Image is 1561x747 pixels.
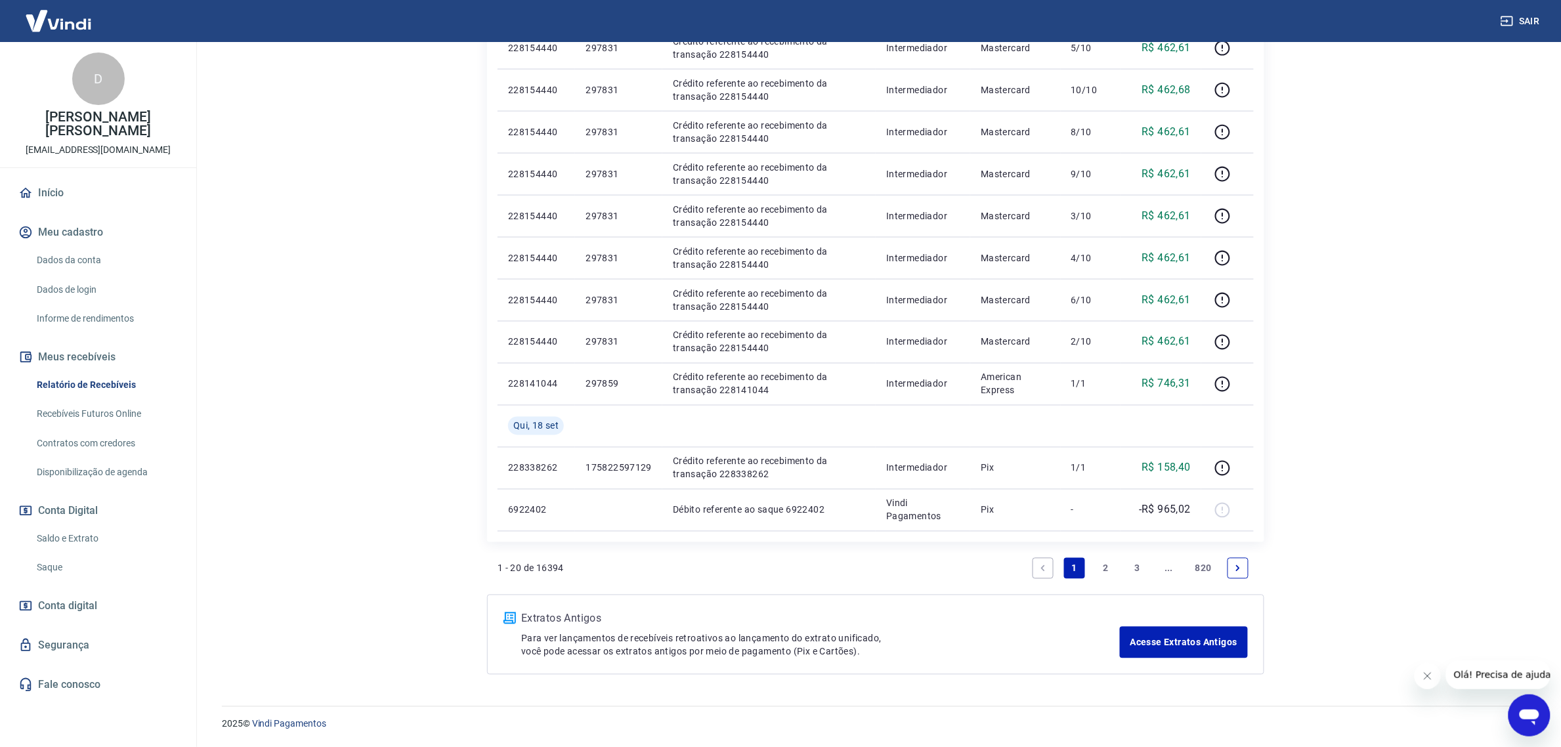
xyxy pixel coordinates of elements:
[508,167,565,181] p: 228154440
[1190,558,1217,579] a: Page 820
[1033,558,1054,579] a: Previous page
[508,503,565,517] p: 6922402
[673,245,865,271] p: Crédito referente ao recebimento da transação 228154440
[1142,40,1191,56] p: R$ 462,61
[586,335,652,349] p: 297831
[32,430,181,457] a: Contratos com credores
[11,110,186,138] p: [PERSON_NAME] [PERSON_NAME]
[886,167,960,181] p: Intermediador
[1142,82,1191,98] p: R$ 462,68
[32,276,181,303] a: Dados de login
[1508,694,1550,736] iframe: Botão para abrir a janela de mensagens
[1142,376,1191,392] p: R$ 746,31
[673,371,865,397] p: Crédito referente ao recebimento da transação 228141044
[886,461,960,475] p: Intermediador
[673,203,865,229] p: Crédito referente ao recebimento da transação 228154440
[886,125,960,139] p: Intermediador
[32,525,181,552] a: Saldo e Extrato
[886,497,960,523] p: Vindi Pagamentos
[508,293,565,307] p: 228154440
[1142,292,1191,308] p: R$ 462,61
[16,670,181,699] a: Fale conosco
[1071,251,1110,265] p: 4/10
[503,612,516,624] img: ícone
[16,591,181,620] a: Conta digital
[508,251,565,265] p: 228154440
[586,377,652,391] p: 297859
[886,377,960,391] p: Intermediador
[32,305,181,332] a: Informe de rendimentos
[981,461,1050,475] p: Pix
[508,125,565,139] p: 228154440
[981,209,1050,223] p: Mastercard
[673,77,865,103] p: Crédito referente ao recebimento da transação 228154440
[521,632,1120,658] p: Para ver lançamentos de recebíveis retroativos ao lançamento do extrato unificado, você pode aces...
[1071,209,1110,223] p: 3/10
[1139,502,1191,518] p: -R$ 965,02
[1064,558,1085,579] a: Page 1 is your current page
[32,247,181,274] a: Dados da conta
[508,209,565,223] p: 228154440
[508,335,565,349] p: 228154440
[1096,558,1117,579] a: Page 2
[586,461,652,475] p: 175822597129
[1120,627,1248,658] a: Acesse Extratos Antigos
[673,119,865,145] p: Crédito referente ao recebimento da transação 228154440
[521,611,1120,627] p: Extratos Antigos
[673,35,865,61] p: Crédito referente ao recebimento da transação 228154440
[16,218,181,247] button: Meu cadastro
[586,167,652,181] p: 297831
[16,1,101,41] img: Vindi
[886,293,960,307] p: Intermediador
[513,419,559,433] span: Qui, 18 set
[32,459,181,486] a: Disponibilização de agenda
[498,562,564,575] p: 1 - 20 de 16394
[32,400,181,427] a: Recebíveis Futuros Online
[981,371,1050,397] p: American Express
[1142,334,1191,350] p: R$ 462,61
[673,287,865,313] p: Crédito referente ao recebimento da transação 228154440
[1071,503,1110,517] p: -
[981,251,1050,265] p: Mastercard
[26,143,171,157] p: [EMAIL_ADDRESS][DOMAIN_NAME]
[673,161,865,187] p: Crédito referente ao recebimento da transação 228154440
[981,83,1050,96] p: Mastercard
[886,41,960,54] p: Intermediador
[1071,83,1110,96] p: 10/10
[886,83,960,96] p: Intermediador
[1071,125,1110,139] p: 8/10
[508,83,565,96] p: 228154440
[1228,558,1249,579] a: Next page
[32,372,181,398] a: Relatório de Recebíveis
[1071,41,1110,54] p: 5/10
[586,209,652,223] p: 297831
[673,455,865,481] p: Crédito referente ao recebimento da transação 228338262
[981,167,1050,181] p: Mastercard
[586,125,652,139] p: 297831
[16,496,181,525] button: Conta Digital
[886,209,960,223] p: Intermediador
[1071,377,1110,391] p: 1/1
[981,41,1050,54] p: Mastercard
[1142,250,1191,266] p: R$ 462,61
[16,343,181,372] button: Meus recebíveis
[1142,166,1191,182] p: R$ 462,61
[1142,208,1191,224] p: R$ 462,61
[981,335,1050,349] p: Mastercard
[673,329,865,355] p: Crédito referente ao recebimento da transação 228154440
[32,554,181,581] a: Saque
[586,293,652,307] p: 297831
[1142,460,1191,476] p: R$ 158,40
[1498,9,1545,33] button: Sair
[673,503,865,517] p: Débito referente ao saque 6922402
[1071,293,1110,307] p: 6/10
[1142,124,1191,140] p: R$ 462,61
[981,293,1050,307] p: Mastercard
[586,83,652,96] p: 297831
[1027,553,1254,584] ul: Pagination
[981,503,1050,517] p: Pix
[1127,558,1148,579] a: Page 3
[886,251,960,265] p: Intermediador
[1415,663,1441,689] iframe: Fechar mensagem
[508,461,565,475] p: 228338262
